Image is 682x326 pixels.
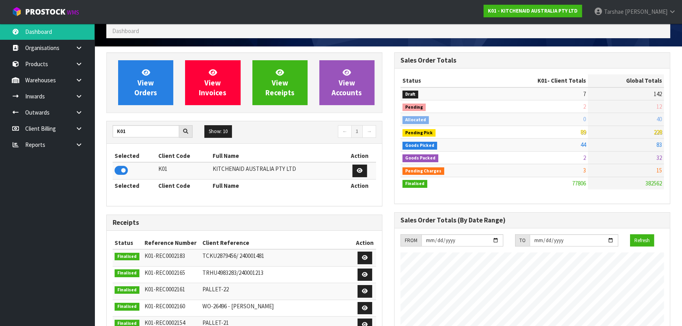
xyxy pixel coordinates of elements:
th: Full Name [211,150,343,162]
th: Reference Number [142,237,200,249]
th: Action [343,150,376,162]
span: 142 [654,90,662,98]
span: Dashboard [112,27,139,35]
input: Search clients [113,125,179,137]
span: 382562 [645,180,662,187]
a: → [362,125,376,138]
th: - Client Totals [487,74,588,87]
span: Goods Packed [402,154,438,162]
div: FROM [400,234,421,247]
th: Selected [113,150,156,162]
a: K01 - KITCHENAID AUSTRALIA PTY LTD [484,5,582,17]
span: View Receipts [265,68,295,97]
span: K01-REC0002160 [144,302,185,310]
span: Tarshae [604,8,624,15]
span: Pending [402,104,426,111]
button: Refresh [630,234,654,247]
a: ViewOrders [118,60,173,105]
span: WO-26496 - [PERSON_NAME] [202,302,274,310]
a: ViewAccounts [319,60,374,105]
span: 0 [583,115,586,123]
span: 2 [583,103,586,110]
strong: K01 - KITCHENAID AUSTRALIA PTY LTD [488,7,578,14]
span: View Orders [134,68,157,97]
span: Pending Charges [402,167,444,175]
th: Status [113,237,142,249]
th: Action [343,179,376,192]
span: View Invoices [199,68,226,97]
span: Goods Picked [402,142,437,150]
a: ViewInvoices [185,60,240,105]
th: Client Reference [200,237,353,249]
span: Pending Pick [402,129,436,137]
th: Status [400,74,487,87]
span: TCKU2879456/ 240001481 [202,252,264,259]
th: Client Code [156,179,211,192]
span: Finalised [115,269,139,277]
th: Client Code [156,150,211,162]
span: 83 [656,141,662,148]
span: View Accounts [332,68,362,97]
span: 3 [583,167,586,174]
td: KITCHENAID AUSTRALIA PTY LTD [211,162,343,179]
th: Global Totals [588,74,664,87]
span: 228 [654,128,662,136]
span: 15 [656,167,662,174]
a: ← [338,125,352,138]
button: Show: 10 [204,125,232,138]
span: K01-REC0002165 [144,269,185,276]
span: 2 [583,154,586,161]
a: ViewReceipts [252,60,308,105]
span: K01-REC0002161 [144,285,185,293]
span: 77806 [572,180,586,187]
span: Draft [402,91,418,98]
span: PALLET-22 [202,285,229,293]
h3: Sales Order Totals [400,57,664,64]
span: Finalised [115,253,139,261]
th: Action [354,237,376,249]
span: TRHU4983283/240001213 [202,269,263,276]
span: 7 [583,90,586,98]
span: ProStock [25,7,65,17]
span: 89 [580,128,586,136]
th: Full Name [211,179,343,192]
span: Finalised [115,286,139,294]
span: K01-REC0002183 [144,252,185,259]
a: 1 [351,125,363,138]
td: K01 [156,162,211,179]
small: WMS [67,9,79,16]
span: Allocated [402,116,429,124]
span: 32 [656,154,662,161]
span: 44 [580,141,586,148]
th: Selected [113,179,156,192]
h3: Sales Order Totals (By Date Range) [400,217,664,224]
h3: Receipts [113,219,376,226]
nav: Page navigation [250,125,376,139]
span: K01 [537,77,547,84]
span: 12 [656,103,662,110]
img: cube-alt.png [12,7,22,17]
span: Finalised [115,303,139,311]
div: TO [515,234,530,247]
span: Finalised [402,180,427,188]
span: 40 [656,115,662,123]
span: [PERSON_NAME] [625,8,667,15]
